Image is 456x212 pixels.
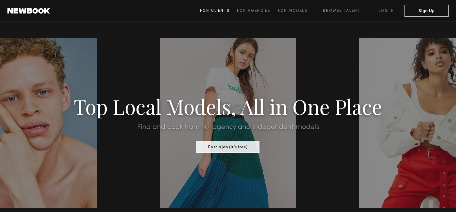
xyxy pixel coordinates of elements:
[368,7,405,15] a: Log in
[237,9,270,13] span: For Agencies
[315,7,368,15] a: Browse Talent
[405,5,449,17] button: Sign Up
[278,7,315,15] a: For Models
[34,123,422,131] h2: Find and book from 1k+ agency and independent models
[197,141,260,153] button: Post a Job (it’s free)
[34,97,422,116] h1: Top Local Models, All in One Place
[237,7,278,15] a: For Agencies
[200,9,230,13] span: For Clients
[200,7,237,15] a: For Clients
[278,9,307,13] span: For Models
[197,143,260,150] a: Post a Job (it’s free)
